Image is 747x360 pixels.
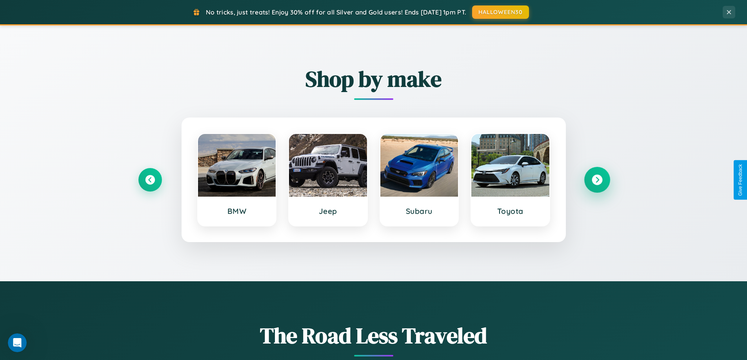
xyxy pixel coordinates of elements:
iframe: Intercom live chat [8,333,27,352]
span: No tricks, just treats! Enjoy 30% off for all Silver and Gold users! Ends [DATE] 1pm PT. [206,8,466,16]
h3: Subaru [388,206,451,216]
div: Give Feedback [738,164,743,196]
h3: Jeep [297,206,359,216]
h2: Shop by make [138,64,609,94]
h3: BMW [206,206,268,216]
button: HALLOWEEN30 [472,5,529,19]
h3: Toyota [479,206,542,216]
h1: The Road Less Traveled [138,320,609,351]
